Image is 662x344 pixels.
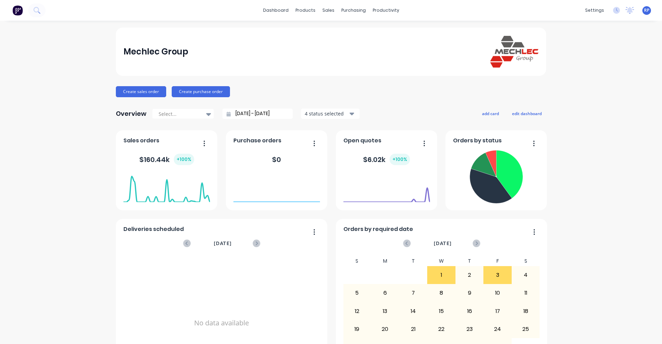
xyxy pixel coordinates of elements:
[644,7,649,13] span: RP
[174,154,194,165] div: + 100 %
[139,154,194,165] div: $ 160.44k
[369,5,403,16] div: productivity
[343,321,371,338] div: 19
[400,284,427,302] div: 7
[116,107,147,121] div: Overview
[371,284,399,302] div: 6
[484,266,511,284] div: 3
[434,240,452,247] span: [DATE]
[116,86,166,97] button: Create sales order
[123,45,188,59] div: Mechlec Group
[428,321,455,338] div: 22
[456,284,483,302] div: 9
[371,303,399,320] div: 13
[343,256,371,266] div: S
[214,240,232,247] span: [DATE]
[12,5,23,16] img: Factory
[305,110,348,117] div: 4 status selected
[363,154,410,165] div: $ 6.02k
[483,256,512,266] div: F
[484,284,511,302] div: 10
[512,256,540,266] div: S
[343,136,381,145] span: Open quotes
[343,284,371,302] div: 5
[490,36,539,67] img: Mechlec Group
[512,284,540,302] div: 11
[478,109,503,118] button: add card
[428,266,455,284] div: 1
[319,5,338,16] div: sales
[390,154,410,165] div: + 100 %
[456,321,483,338] div: 23
[428,284,455,302] div: 8
[455,256,484,266] div: T
[399,256,428,266] div: T
[260,5,292,16] a: dashboard
[484,321,511,338] div: 24
[301,109,360,119] button: 4 status selected
[427,256,455,266] div: W
[400,321,427,338] div: 21
[371,321,399,338] div: 20
[292,5,319,16] div: products
[123,136,159,145] span: Sales orders
[456,266,483,284] div: 2
[338,5,369,16] div: purchasing
[400,303,427,320] div: 14
[582,5,608,16] div: settings
[123,225,184,233] span: Deliveries scheduled
[508,109,546,118] button: edit dashboard
[343,225,413,233] span: Orders by required date
[512,321,540,338] div: 25
[512,303,540,320] div: 18
[343,303,371,320] div: 12
[428,303,455,320] div: 15
[453,136,502,145] span: Orders by status
[371,256,399,266] div: M
[272,154,281,165] div: $ 0
[484,303,511,320] div: 17
[233,136,281,145] span: Purchase orders
[456,303,483,320] div: 16
[512,266,540,284] div: 4
[172,86,230,97] button: Create purchase order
